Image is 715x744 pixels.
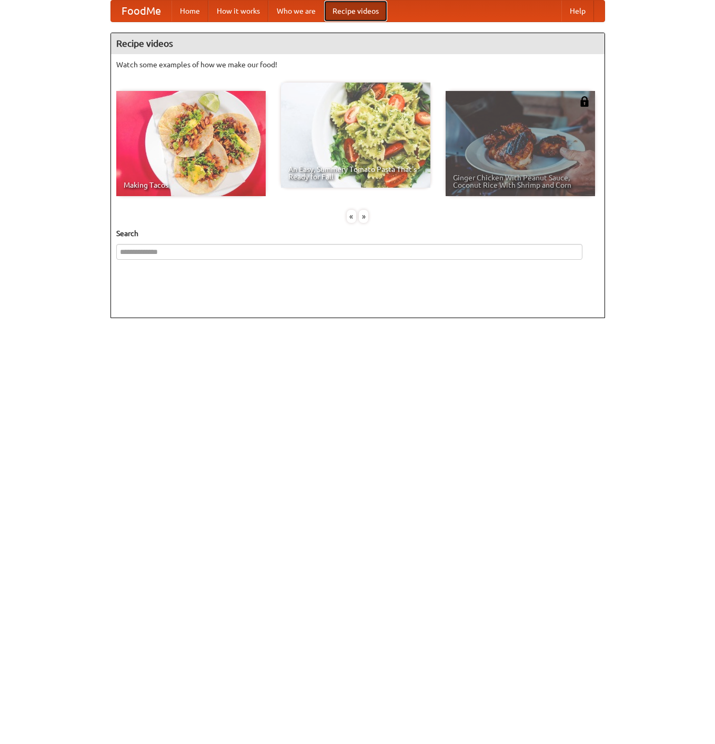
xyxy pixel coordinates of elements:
div: « [347,210,356,223]
a: Help [561,1,594,22]
a: FoodMe [111,1,172,22]
div: » [359,210,368,223]
a: Home [172,1,208,22]
h4: Recipe videos [111,33,605,54]
span: Making Tacos [124,181,258,189]
p: Watch some examples of how we make our food! [116,59,599,70]
a: How it works [208,1,268,22]
img: 483408.png [579,96,590,107]
a: An Easy, Summery Tomato Pasta That's Ready for Fall [281,83,430,188]
h5: Search [116,228,599,239]
span: An Easy, Summery Tomato Pasta That's Ready for Fall [288,166,423,180]
a: Recipe videos [324,1,387,22]
a: Making Tacos [116,91,266,196]
a: Who we are [268,1,324,22]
